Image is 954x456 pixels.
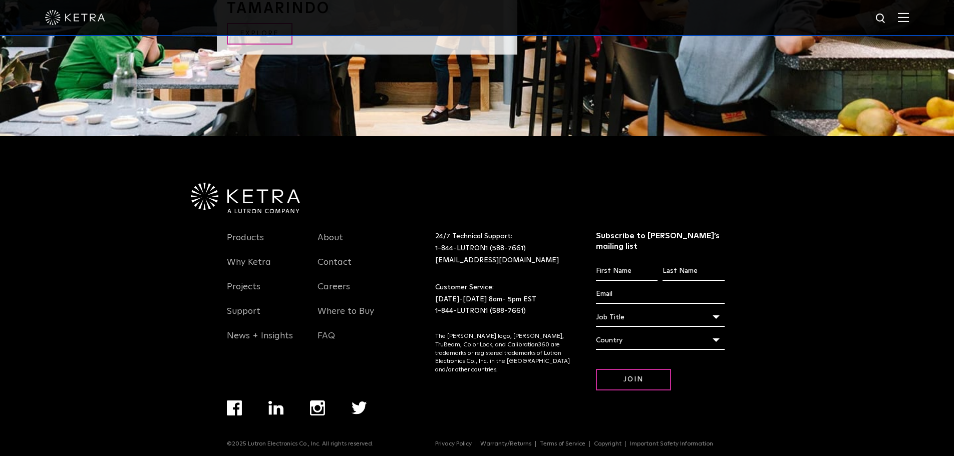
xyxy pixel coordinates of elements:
a: Terms of Service [536,441,590,447]
a: Products [227,232,264,255]
img: instagram [310,400,325,415]
p: The [PERSON_NAME] logo, [PERSON_NAME], TruBeam, Color Lock, and Calibration360 are trademarks or ... [435,332,571,374]
a: Careers [317,281,350,304]
div: Navigation Menu [317,231,394,353]
p: 24/7 Technical Support: [435,231,571,266]
a: About [317,232,343,255]
a: Privacy Policy [431,441,476,447]
a: Important Safety Information [626,441,717,447]
a: [EMAIL_ADDRESS][DOMAIN_NAME] [435,257,559,264]
a: 1-844-LUTRON1 (588-7661) [435,245,526,252]
a: FAQ [317,330,335,353]
a: Contact [317,257,352,280]
div: Job Title [596,308,725,327]
a: 1-844-LUTRON1 (588-7661) [435,307,526,314]
a: Copyright [590,441,626,447]
div: Navigation Menu [227,231,303,353]
img: Ketra-aLutronCo_White_RGB [191,183,300,214]
img: ketra-logo-2019-white [45,10,105,25]
p: ©2025 Lutron Electronics Co., Inc. All rights reserved. [227,440,374,447]
p: Customer Service: [DATE]-[DATE] 8am- 5pm EST [435,282,571,317]
h3: Subscribe to [PERSON_NAME]’s mailing list [596,231,725,252]
div: Country [596,331,725,350]
input: Email [596,285,725,304]
input: Join [596,369,671,390]
input: First Name [596,262,658,281]
img: search icon [875,13,887,25]
div: Navigation Menu [435,440,727,447]
a: Why Ketra [227,257,271,280]
input: Last Name [663,262,724,281]
a: Where to Buy [317,306,374,329]
img: linkedin [268,401,284,415]
img: twitter [352,401,367,414]
img: facebook [227,400,242,415]
img: Hamburger%20Nav.svg [898,13,909,22]
a: Warranty/Returns [476,441,536,447]
a: News + Insights [227,330,293,353]
a: Support [227,306,260,329]
div: Navigation Menu [227,400,394,440]
a: Projects [227,281,260,304]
